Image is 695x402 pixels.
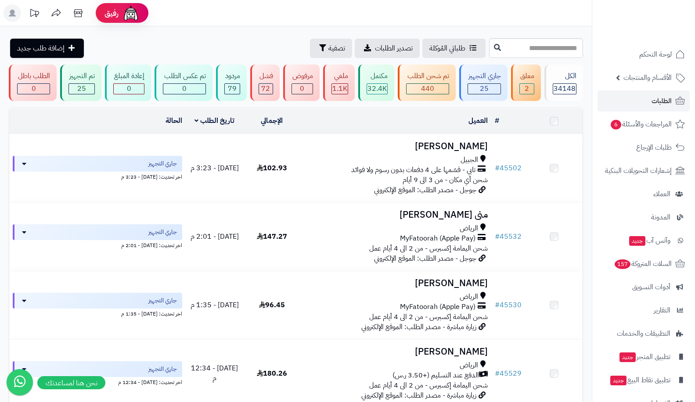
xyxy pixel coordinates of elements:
[104,8,119,18] span: رفيق
[357,65,396,101] a: مكتمل 32.4K
[261,83,270,94] span: 72
[632,281,670,293] span: أدوات التسويق
[407,84,448,94] div: 440
[393,370,479,380] span: الدفع عند التسليم (+3.50 ر.س)
[153,65,214,101] a: تم عكس الطلب 0
[654,304,670,316] span: التقارير
[628,234,670,247] span: وآتس آب
[509,65,543,101] a: معلق 2
[495,163,522,173] a: #45502
[355,39,420,58] a: تصدير الطلبات
[468,84,501,94] div: 25
[191,163,239,173] span: [DATE] - 3:23 م
[396,65,457,101] a: تم شحن الطلب 440
[652,95,672,107] span: الطلبات
[610,376,627,385] span: جديد
[113,71,144,81] div: إعادة المبلغ
[224,71,240,81] div: مردود
[367,71,388,81] div: مكتمل
[17,71,50,81] div: الطلب باطل
[554,83,576,94] span: 34148
[460,360,478,370] span: الرياض
[77,83,86,94] span: 25
[598,160,690,181] a: إشعارات التحويلات البنكية
[480,83,489,94] span: 25
[495,115,499,126] a: #
[421,83,434,94] span: 440
[304,347,488,357] h3: [PERSON_NAME]
[304,278,488,288] h3: [PERSON_NAME]
[259,71,273,81] div: فشل
[598,253,690,274] a: السلات المتروكة157
[495,300,522,310] a: #45530
[332,83,347,94] span: 1.1K
[163,84,205,94] div: 0
[400,233,475,244] span: MyFatoorah (Apple Pay)
[68,71,95,81] div: تم التجهيز
[400,302,475,312] span: MyFatoorah (Apple Pay)
[495,163,500,173] span: #
[422,39,486,58] a: طلباتي المُوكلة
[611,120,621,129] span: 6
[598,137,690,158] a: طلبات الإرجاع
[543,65,585,101] a: الكل34148
[166,115,182,126] a: الحالة
[148,296,177,305] span: جاري التجهيز
[374,253,476,264] span: جوجل - مصدر الطلب: الموقع الإلكتروني
[257,368,287,379] span: 180.26
[257,163,287,173] span: 102.93
[615,259,630,269] span: 157
[191,363,238,384] span: [DATE] - 12:34 م
[13,309,182,318] div: اخر تحديث: [DATE] - 1:35 م
[457,65,509,101] a: جاري التجهيز 25
[148,365,177,373] span: جاري التجهيز
[403,175,488,185] span: شحن أي مكان - من 3 الى 9 أيام
[23,4,45,24] a: تحديثات المنصة
[361,322,476,332] span: زيارة مباشرة - مصدر الطلب: الموقع الإلكتروني
[636,141,672,154] span: طلبات الإرجاع
[225,84,240,94] div: 79
[495,231,522,242] a: #45532
[191,231,239,242] span: [DATE] - 2:01 م
[351,165,475,175] span: تابي - قسّمها على 4 دفعات بدون رسوم ولا فوائد
[114,84,144,94] div: 0
[292,84,313,94] div: 0
[598,183,690,205] a: العملاء
[610,118,672,130] span: المراجعات والأسئلة
[248,65,281,101] a: فشل 72
[519,71,534,81] div: معلق
[460,292,478,302] span: الرياض
[257,231,287,242] span: 147.27
[460,223,478,233] span: الرياض
[7,65,58,101] a: الطلب باطل 0
[304,210,488,220] h3: منى [PERSON_NAME]
[332,84,348,94] div: 1121
[69,84,94,94] div: 25
[13,172,182,181] div: اخر تحديث: [DATE] - 3:23 م
[259,84,273,94] div: 72
[598,114,690,135] a: المراجعات والأسئلة6
[259,300,285,310] span: 96.45
[369,243,488,254] span: شحن اليمامة إكسبرس - من 2 الى 4 أيام عمل
[629,236,645,246] span: جديد
[292,71,313,81] div: مرفوض
[598,230,690,251] a: وآتس آبجديد
[127,83,131,94] span: 0
[598,276,690,298] a: أدوات التسويق
[495,368,500,379] span: #
[653,188,670,200] span: العملاء
[617,327,670,340] span: التطبيقات والخدمات
[103,65,153,101] a: إعادة المبلغ 0
[598,323,690,344] a: التطبيقات والخدمات
[374,185,476,195] span: جوجل - مصدر الطلب: الموقع الإلكتروني
[310,39,352,58] button: تصفية
[17,43,65,54] span: إضافة طلب جديد
[598,207,690,228] a: المدونة
[228,83,237,94] span: 79
[468,115,488,126] a: العميل
[300,83,304,94] span: 0
[609,374,670,386] span: تطبيق نقاط البيع
[619,352,636,362] span: جديد
[369,380,488,391] span: شحن اليمامة إكسبرس - من 2 الى 4 أيام عمل
[614,258,672,270] span: السلات المتروكة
